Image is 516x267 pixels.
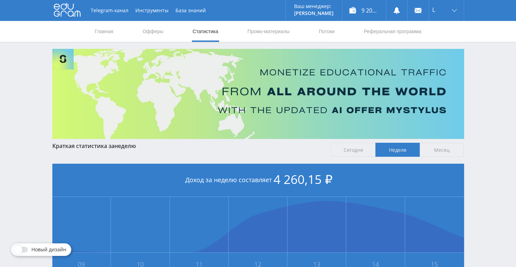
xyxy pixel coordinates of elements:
[31,247,66,252] span: Новый дизайн
[247,21,290,42] a: Промо-материалы
[331,143,375,157] span: Сегодня
[288,261,346,267] span: 13
[111,261,169,267] span: 10
[294,10,334,16] p: [PERSON_NAME]
[375,143,420,157] span: Неделя
[318,21,335,42] a: Потоки
[363,21,422,42] a: Реферальная программа
[432,7,435,13] span: L
[420,143,464,157] span: Месяц
[114,142,136,150] span: неделю
[52,49,464,139] img: Banner
[294,3,334,9] p: Ваш менеджер:
[94,21,114,42] a: Главная
[274,171,332,187] span: 4 260,15 ₽
[405,261,464,267] span: 15
[192,21,219,42] a: Статистика
[52,143,324,149] div: Краткая статистика за
[229,261,287,267] span: 12
[52,164,464,197] div: Доход за неделю составляет
[53,261,111,267] span: 09
[346,261,404,267] span: 14
[142,21,164,42] a: Офферы
[170,261,228,267] span: 11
